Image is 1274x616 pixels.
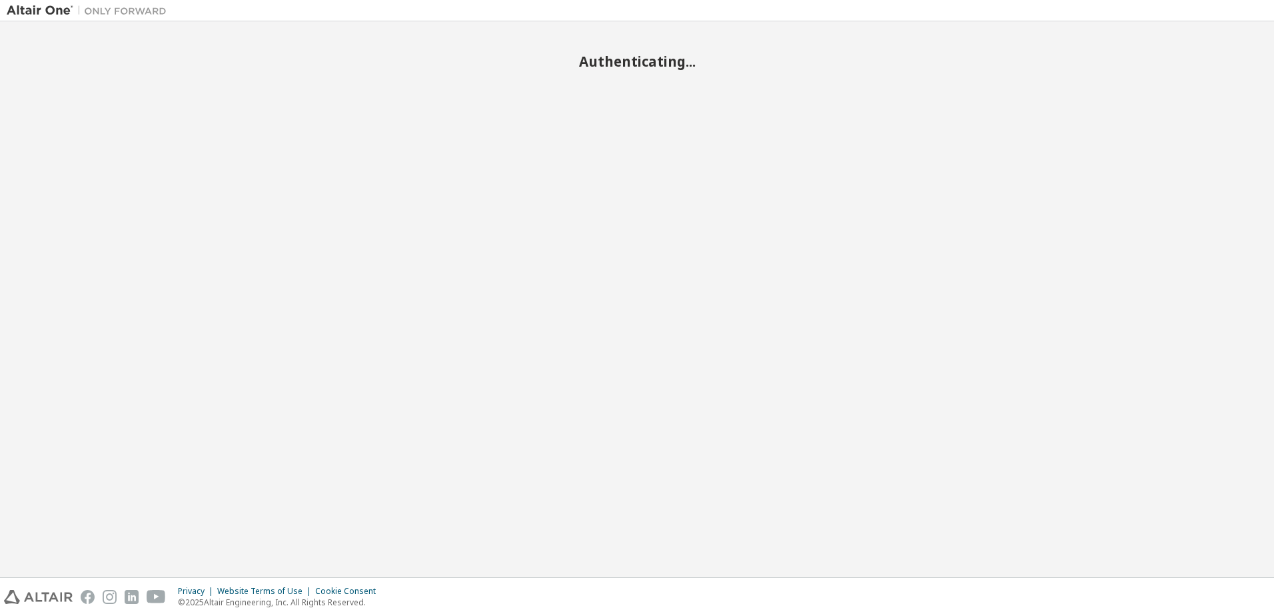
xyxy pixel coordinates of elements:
[147,590,166,604] img: youtube.svg
[4,590,73,604] img: altair_logo.svg
[7,4,173,17] img: Altair One
[7,53,1267,70] h2: Authenticating...
[125,590,139,604] img: linkedin.svg
[103,590,117,604] img: instagram.svg
[81,590,95,604] img: facebook.svg
[178,597,384,608] p: © 2025 Altair Engineering, Inc. All Rights Reserved.
[217,586,315,597] div: Website Terms of Use
[178,586,217,597] div: Privacy
[315,586,384,597] div: Cookie Consent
